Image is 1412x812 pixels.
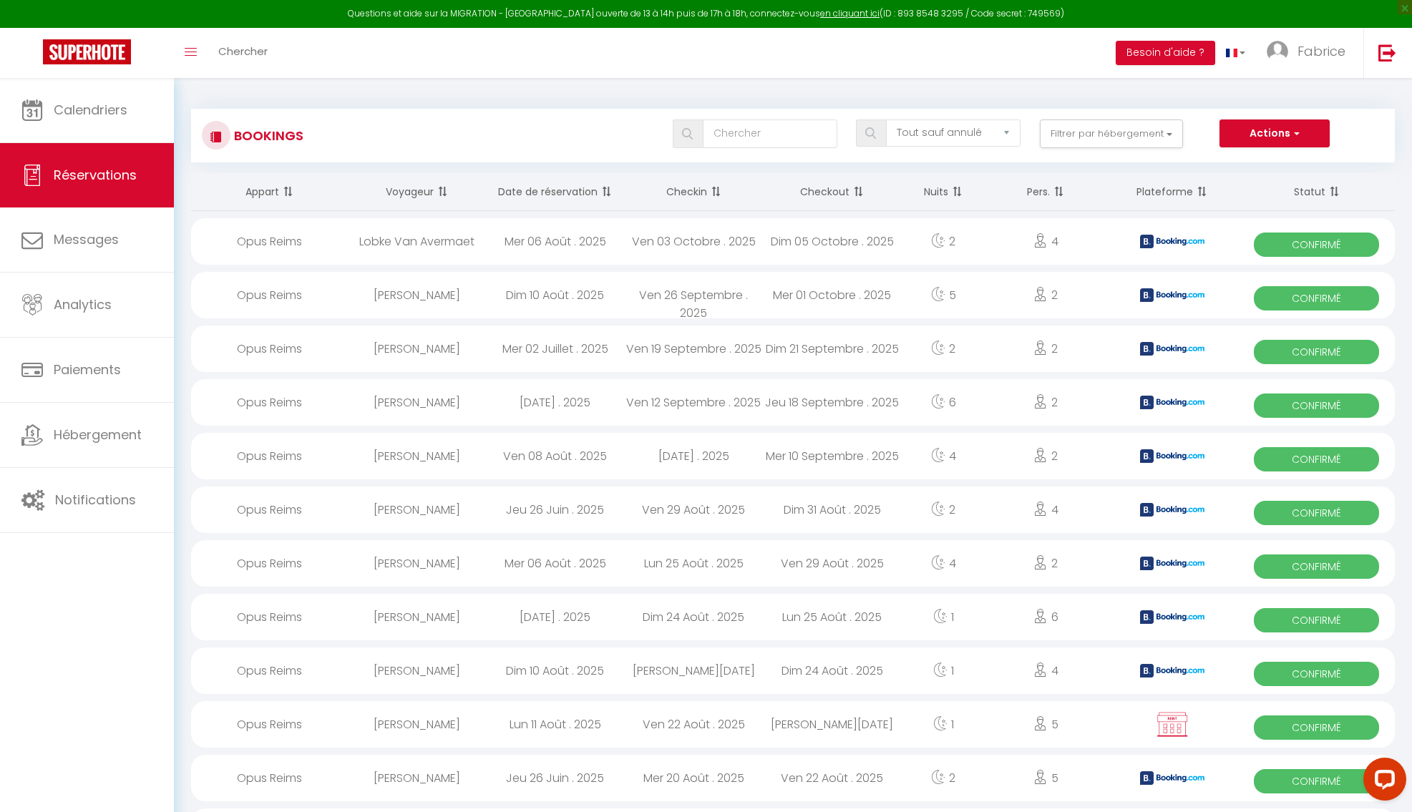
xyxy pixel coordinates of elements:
span: Notifications [55,491,136,509]
img: ... [1267,41,1288,62]
th: Sort by guest [348,173,486,211]
button: Besoin d'aide ? [1116,41,1215,65]
th: Sort by channel [1106,173,1238,211]
img: logout [1378,44,1396,62]
th: Sort by status [1238,173,1395,211]
th: Sort by booking date [486,173,624,211]
a: en cliquant ici [820,7,880,19]
a: ... Fabrice [1256,28,1363,78]
iframe: LiveChat chat widget [1352,752,1412,812]
span: Paiements [54,361,121,378]
th: Sort by checkout [763,173,901,211]
span: Hébergement [54,426,142,444]
span: Messages [54,230,119,248]
span: Fabrice [1297,42,1345,60]
th: Sort by checkin [625,173,763,211]
span: Réservations [54,166,137,184]
button: Actions [1219,119,1330,148]
th: Sort by nights [901,173,985,211]
a: Chercher [208,28,278,78]
th: Sort by rentals [191,173,348,211]
th: Sort by people [985,173,1106,211]
span: Analytics [54,295,112,313]
button: Filtrer par hébergement [1040,119,1183,148]
img: Super Booking [43,39,131,64]
input: Chercher [703,119,837,148]
h3: Bookings [230,119,303,152]
span: Chercher [218,44,268,59]
span: Calendriers [54,101,127,119]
